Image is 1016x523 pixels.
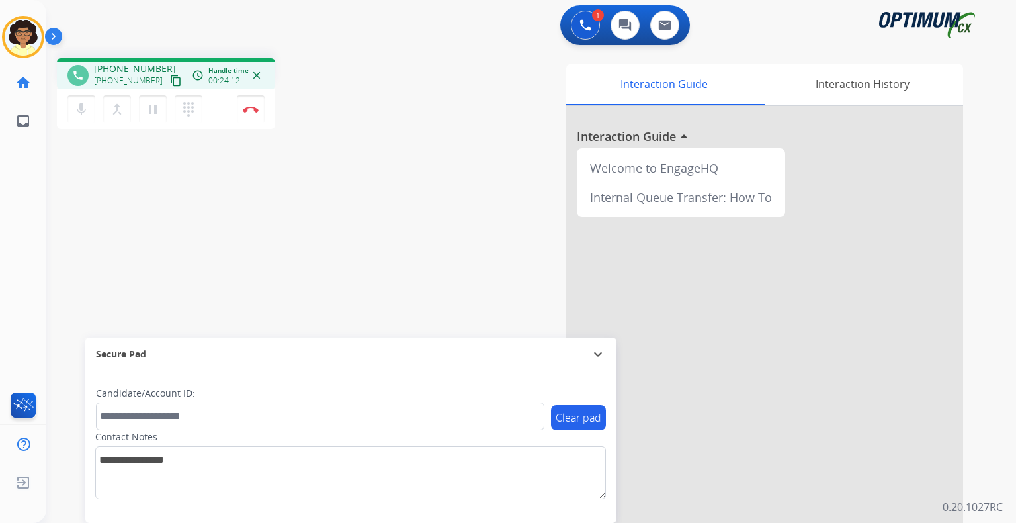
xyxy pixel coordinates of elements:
[761,64,963,105] div: Interaction History
[95,430,160,444] label: Contact Notes:
[208,66,249,75] span: Handle time
[72,70,84,81] mat-icon: phone
[208,75,240,86] span: 00:24:12
[582,183,780,212] div: Internal Queue Transfer: How To
[15,113,31,129] mat-icon: inbox
[5,19,42,56] img: avatar
[582,154,780,183] div: Welcome to EngageHQ
[181,101,196,117] mat-icon: dialpad
[592,9,604,21] div: 1
[73,101,89,117] mat-icon: mic
[170,75,182,87] mat-icon: content_copy
[551,405,606,430] button: Clear pad
[192,70,204,81] mat-icon: access_time
[145,101,161,117] mat-icon: pause
[15,75,31,91] mat-icon: home
[566,64,761,105] div: Interaction Guide
[109,101,125,117] mat-icon: merge_type
[943,499,1003,515] p: 0.20.1027RC
[251,70,263,81] mat-icon: close
[94,62,176,75] span: [PHONE_NUMBER]
[243,106,259,113] img: control
[590,346,606,362] mat-icon: expand_more
[96,348,146,361] span: Secure Pad
[96,387,195,400] label: Candidate/Account ID:
[94,75,163,86] span: [PHONE_NUMBER]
